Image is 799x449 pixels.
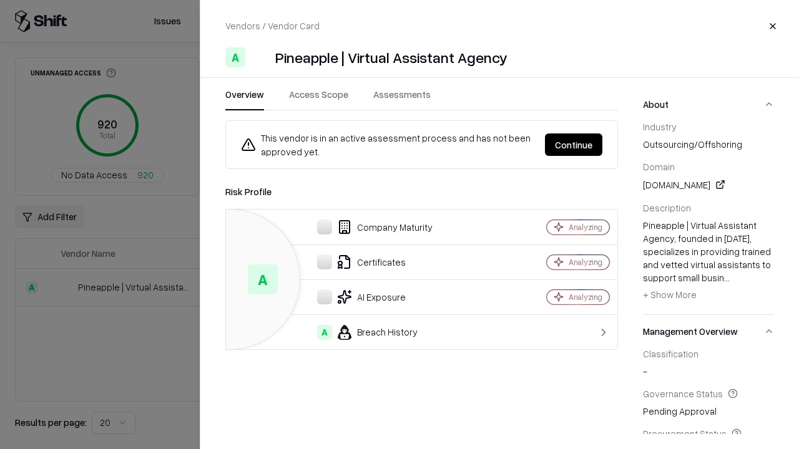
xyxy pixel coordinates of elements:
button: Continue [545,133,602,156]
div: Risk Profile [225,184,618,199]
div: A [317,325,332,340]
span: ... [724,272,730,283]
div: Breach History [236,325,503,340]
div: About [643,121,774,314]
div: A [225,47,245,67]
div: Classification [643,348,774,359]
div: Analyzing [569,292,602,302]
div: Pineapple | Virtual Assistant Agency [275,47,507,67]
div: Analyzing [569,222,602,233]
span: outsourcing/offshoring [643,138,774,151]
button: Overview [225,88,264,110]
div: Governance Status [643,388,774,399]
div: Description [643,202,774,213]
button: Assessments [373,88,431,110]
div: Industry [643,121,774,132]
button: About [643,88,774,121]
div: - [643,348,774,378]
div: Pending Approval [643,388,774,418]
div: Pineapple | Virtual Assistant Agency, founded in [DATE], specializes in providing trained and vet... [643,219,774,305]
div: This vendor is in an active assessment process and has not been approved yet. [241,131,535,158]
div: Company Maturity [236,220,503,234]
div: Certificates [236,254,503,269]
div: Procurement Status [643,428,774,439]
p: Vendors / Vendor Card [225,19,320,32]
img: Pineapple | Virtual Assistant Agency [250,47,270,67]
button: Access Scope [289,88,348,110]
button: Management Overview [643,315,774,348]
button: + Show More [643,284,697,304]
div: [DOMAIN_NAME] [643,177,774,192]
div: Domain [643,161,774,172]
div: A [248,264,278,294]
div: AI Exposure [236,289,503,304]
span: + Show More [643,289,697,300]
div: Analyzing [569,257,602,268]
